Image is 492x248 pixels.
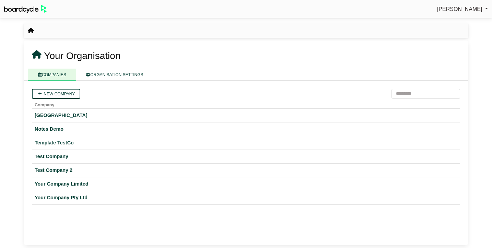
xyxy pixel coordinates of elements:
img: BoardcycleBlackGreen-aaafeed430059cb809a45853b8cf6d952af9d84e6e89e1f1685b34bfd5cb7d64.svg [4,5,47,13]
a: Your Company Limited [35,180,457,188]
a: Test Company 2 [35,166,457,174]
a: Notes Demo [35,125,457,133]
a: COMPANIES [28,69,76,81]
a: [PERSON_NAME] [437,5,488,14]
a: [GEOGRAPHIC_DATA] [35,111,457,119]
nav: breadcrumb [28,26,34,35]
a: Your Company Pty Ltd [35,194,457,202]
a: ORGANISATION SETTINGS [76,69,153,81]
a: Test Company [35,153,457,161]
span: Your Organisation [44,50,120,61]
th: Company [32,99,460,109]
a: New company [32,89,80,99]
a: Template TestCo [35,139,457,147]
span: [PERSON_NAME] [437,6,482,12]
